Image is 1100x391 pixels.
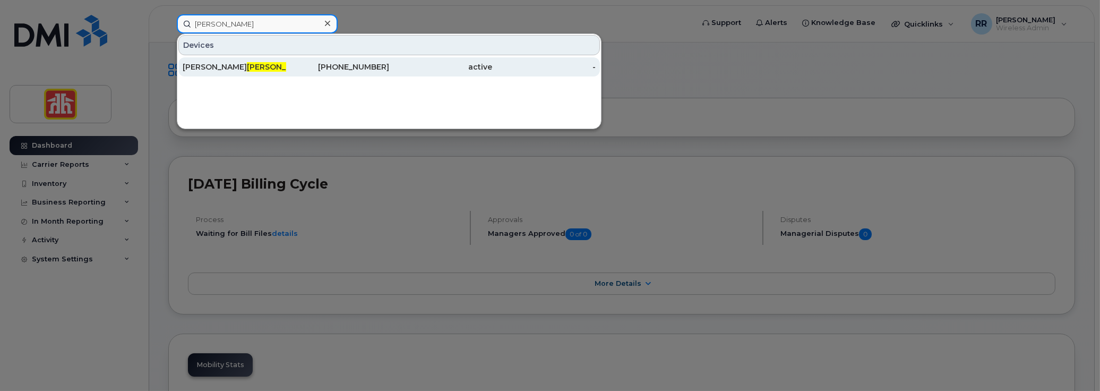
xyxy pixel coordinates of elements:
[247,62,311,72] span: [PERSON_NAME]
[493,62,596,72] div: -
[389,62,493,72] div: active
[178,57,600,76] a: [PERSON_NAME][PERSON_NAME][PHONE_NUMBER]active-
[286,62,390,72] div: [PHONE_NUMBER]
[183,62,286,72] div: [PERSON_NAME]
[178,35,600,55] div: Devices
